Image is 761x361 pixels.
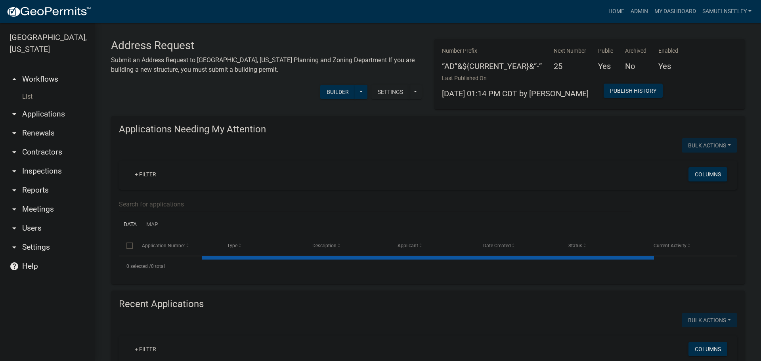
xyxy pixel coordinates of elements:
span: 0 selected / [126,264,151,269]
i: arrow_drop_down [10,223,19,233]
div: 0 total [119,256,737,276]
button: Columns [688,342,727,356]
datatable-header-cell: Status [561,236,646,255]
p: Archived [625,47,646,55]
p: Last Published On [442,74,589,82]
datatable-header-cell: Current Activity [646,236,731,255]
span: Applicant [398,243,418,248]
h5: Yes [658,61,678,71]
button: Publish History [604,84,663,98]
i: arrow_drop_down [10,147,19,157]
span: Application Number [142,243,185,248]
span: Status [568,243,582,248]
a: SamuelNSeeley [699,4,755,19]
datatable-header-cell: Date Created [475,236,560,255]
i: arrow_drop_down [10,109,19,119]
h4: Recent Applications [119,298,737,310]
i: arrow_drop_down [10,243,19,252]
button: Columns [688,167,727,181]
span: Description [312,243,337,248]
button: Builder [320,85,355,99]
p: Submit an Address Request to [GEOGRAPHIC_DATA], [US_STATE] Planning and Zoning Department If you ... [111,55,422,74]
button: Settings [371,85,409,99]
a: Data [119,212,141,237]
input: Search for applications [119,196,632,212]
p: Number Prefix [442,47,542,55]
span: Type [227,243,237,248]
h5: “AD”&${CURRENT_YEAR}&“-” [442,61,542,71]
h4: Applications Needing My Attention [119,124,737,135]
p: Enabled [658,47,678,55]
datatable-header-cell: Application Number [134,236,219,255]
a: My Dashboard [651,4,699,19]
span: Current Activity [654,243,686,248]
i: arrow_drop_down [10,185,19,195]
a: + Filter [128,342,163,356]
i: arrow_drop_up [10,74,19,84]
a: Admin [627,4,651,19]
span: Date Created [483,243,511,248]
i: help [10,262,19,271]
button: Bulk Actions [682,138,737,153]
datatable-header-cell: Select [119,236,134,255]
i: arrow_drop_down [10,128,19,138]
i: arrow_drop_down [10,204,19,214]
p: Next Number [554,47,586,55]
h5: 25 [554,61,586,71]
datatable-header-cell: Type [220,236,305,255]
h3: Address Request [111,39,422,52]
span: [DATE] 01:14 PM CDT by [PERSON_NAME] [442,89,589,98]
i: arrow_drop_down [10,166,19,176]
button: Bulk Actions [682,313,737,327]
datatable-header-cell: Description [305,236,390,255]
p: Public [598,47,613,55]
h5: Yes [598,61,613,71]
a: Map [141,212,163,237]
wm-modal-confirm: Workflow Publish History [604,88,663,95]
a: Home [605,4,627,19]
datatable-header-cell: Applicant [390,236,475,255]
a: + Filter [128,167,163,181]
h5: No [625,61,646,71]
